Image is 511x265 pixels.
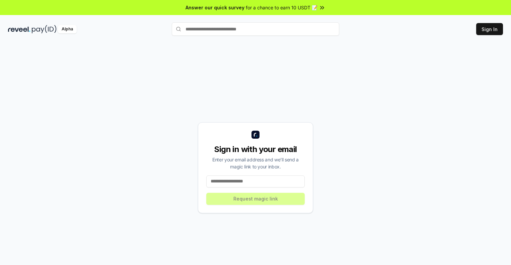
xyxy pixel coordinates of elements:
[186,4,244,11] span: Answer our quick survey
[206,144,305,155] div: Sign in with your email
[251,131,260,139] img: logo_small
[206,156,305,170] div: Enter your email address and we’ll send a magic link to your inbox.
[32,25,57,33] img: pay_id
[476,23,503,35] button: Sign In
[58,25,77,33] div: Alpha
[246,4,317,11] span: for a chance to earn 10 USDT 📝
[8,25,30,33] img: reveel_dark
